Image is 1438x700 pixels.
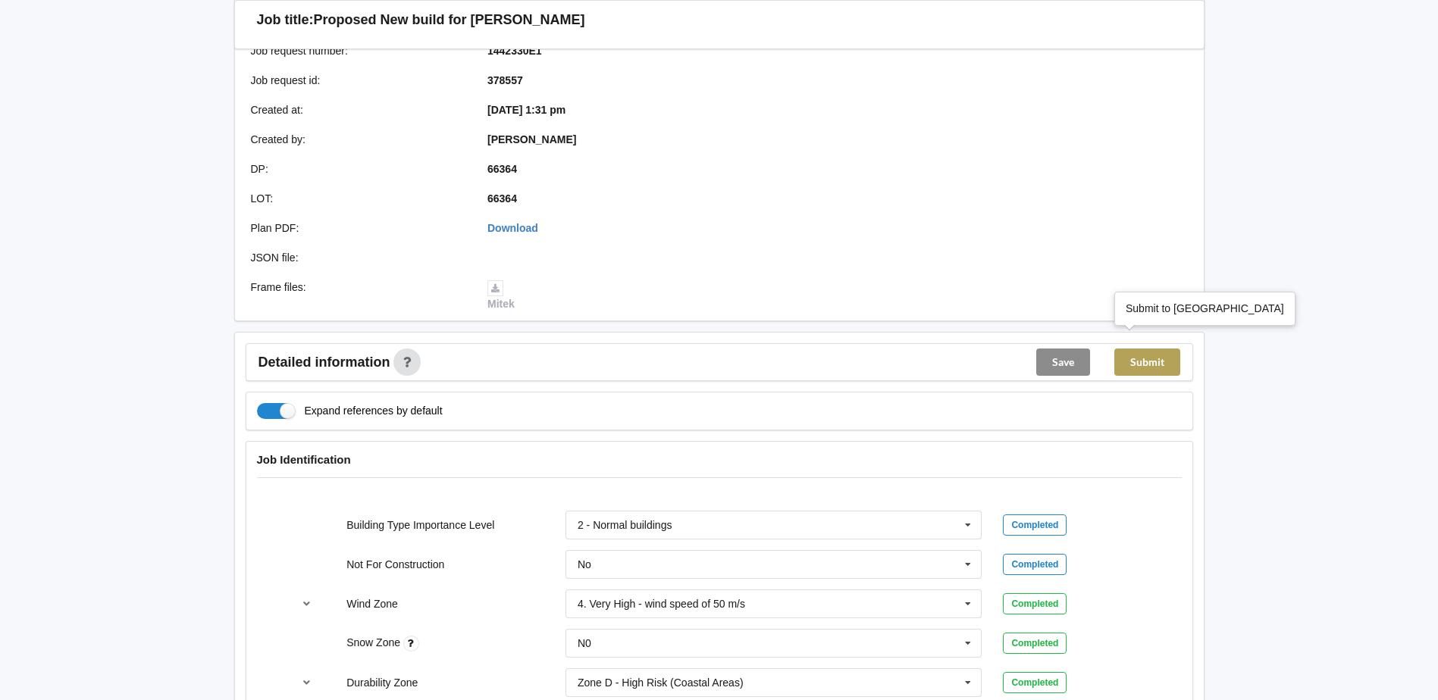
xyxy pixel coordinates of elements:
[578,638,591,648] div: N0
[578,559,591,570] div: No
[240,191,478,206] div: LOT :
[346,558,444,570] label: Not For Construction
[578,677,744,688] div: Zone D - High Risk (Coastal Areas)
[487,192,517,205] b: 66364
[346,598,398,610] label: Wind Zone
[314,11,585,29] h3: Proposed New build for [PERSON_NAME]
[1114,348,1180,376] button: Submit
[578,520,672,530] div: 2 - Normal buildings
[1003,554,1067,575] div: Completed
[487,281,515,310] a: Mitek
[1126,301,1284,316] div: Submit to [GEOGRAPHIC_DATA]
[257,403,443,419] label: Expand references by default
[240,280,478,311] div: Frame files :
[1003,672,1067,693] div: Completed
[487,74,523,86] b: 378557
[1003,514,1067,536] div: Completed
[240,220,478,236] div: Plan PDF :
[240,132,478,147] div: Created by :
[487,163,517,175] b: 66364
[240,102,478,117] div: Created at :
[292,669,321,696] button: reference-toggle
[258,355,390,369] span: Detailed information
[240,161,478,177] div: DP :
[292,590,321,617] button: reference-toggle
[240,43,478,58] div: Job request number :
[240,250,478,265] div: JSON file :
[257,452,1182,467] h4: Job Identification
[240,73,478,88] div: Job request id :
[487,222,538,234] a: Download
[1003,633,1067,654] div: Completed
[346,636,403,648] label: Snow Zone
[487,133,576,145] b: [PERSON_NAME]
[1003,593,1067,614] div: Completed
[487,104,565,116] b: [DATE] 1:31 pm
[487,45,542,57] b: 1442330E1
[346,519,494,531] label: Building Type Importance Level
[257,11,314,29] h3: Job title:
[346,677,418,689] label: Durability Zone
[578,598,745,609] div: 4. Very High - wind speed of 50 m/s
